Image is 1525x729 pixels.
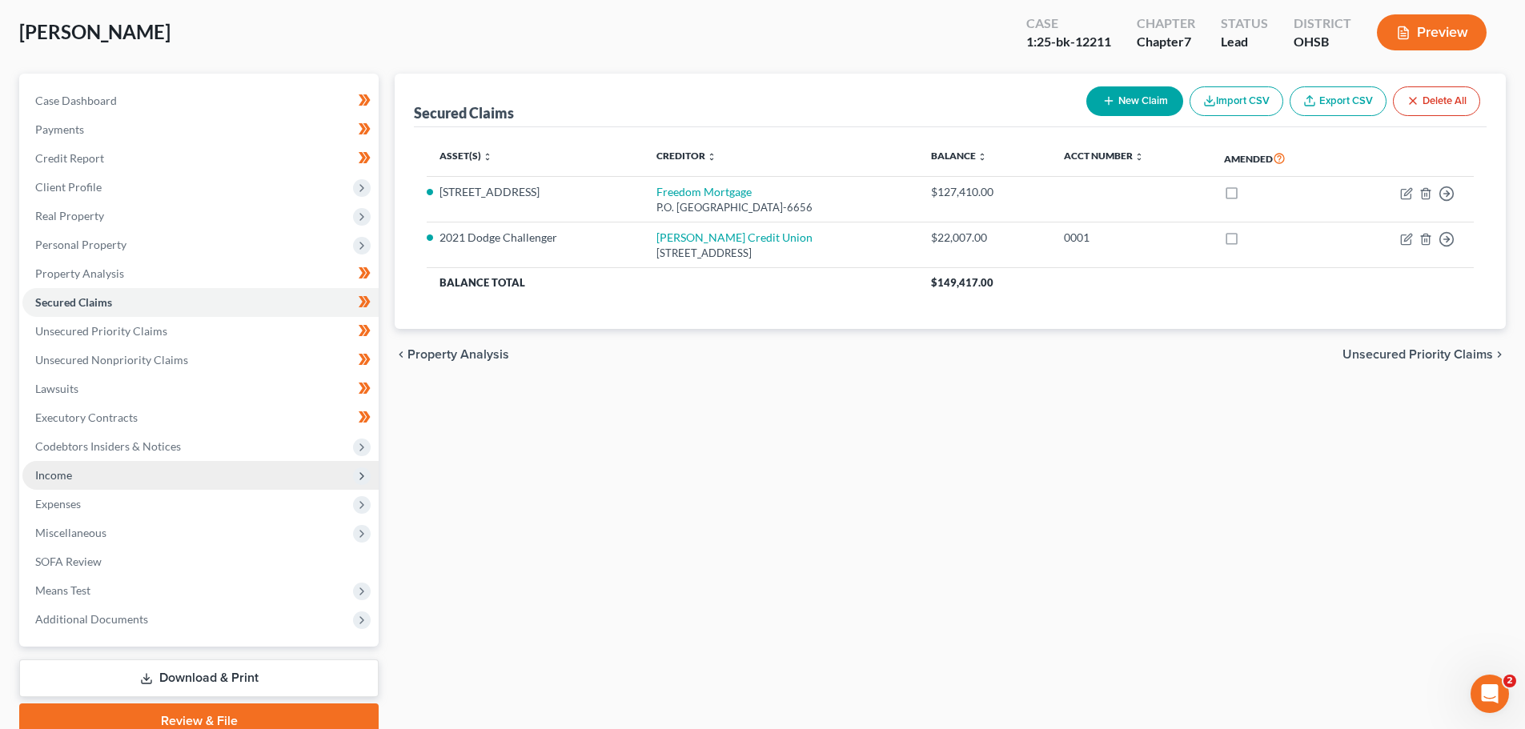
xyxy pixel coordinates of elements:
a: [PERSON_NAME] Credit Union [656,230,813,244]
a: Creditor unfold_more [656,150,716,162]
div: $22,007.00 [931,230,1038,246]
div: Lead [1221,33,1268,51]
a: Unsecured Nonpriority Claims [22,346,379,375]
a: Lawsuits [22,375,379,403]
li: [STREET_ADDRESS] [439,184,631,200]
div: [STREET_ADDRESS] [656,246,905,261]
span: Means Test [35,583,90,597]
span: SOFA Review [35,555,102,568]
a: Case Dashboard [22,86,379,115]
span: Property Analysis [407,348,509,361]
span: Codebtors Insiders & Notices [35,439,181,453]
span: Payments [35,122,84,136]
span: Personal Property [35,238,126,251]
span: $149,417.00 [931,276,993,289]
button: chevron_left Property Analysis [395,348,509,361]
div: Status [1221,14,1268,33]
th: Balance Total [427,268,918,297]
span: Miscellaneous [35,526,106,539]
a: SOFA Review [22,547,379,576]
i: chevron_left [395,348,407,361]
span: Income [35,468,72,482]
span: Expenses [35,497,81,511]
i: chevron_right [1493,348,1506,361]
div: $127,410.00 [931,184,1038,200]
span: Client Profile [35,180,102,194]
a: Secured Claims [22,288,379,317]
th: Amended [1211,140,1343,177]
a: Property Analysis [22,259,379,288]
span: Additional Documents [35,612,148,626]
button: Preview [1377,14,1487,50]
div: Case [1026,14,1111,33]
span: Unsecured Priority Claims [35,324,167,338]
button: Unsecured Priority Claims chevron_right [1342,348,1506,361]
a: Asset(s) unfold_more [439,150,492,162]
li: 2021 Dodge Challenger [439,230,631,246]
span: Case Dashboard [35,94,117,107]
a: Export CSV [1290,86,1387,116]
i: unfold_more [1134,152,1144,162]
div: OHSB [1294,33,1351,51]
div: District [1294,14,1351,33]
span: Real Property [35,209,104,222]
button: Delete All [1393,86,1480,116]
a: Payments [22,115,379,144]
span: Property Analysis [35,266,124,280]
a: Balance unfold_more [931,150,987,162]
span: Credit Report [35,151,104,165]
a: Download & Print [19,659,379,697]
span: Lawsuits [35,382,78,395]
div: Secured Claims [414,103,514,122]
div: P.O. [GEOGRAPHIC_DATA]-6656 [656,200,905,215]
a: Freedom Mortgage [656,185,752,198]
div: 0001 [1064,230,1198,246]
button: Import CSV [1190,86,1283,116]
span: 2 [1503,675,1516,687]
i: unfold_more [707,152,716,162]
div: Chapter [1137,33,1195,51]
i: unfold_more [977,152,987,162]
a: Credit Report [22,144,379,173]
i: unfold_more [483,152,492,162]
span: Secured Claims [35,295,112,309]
span: [PERSON_NAME] [19,20,171,43]
span: Executory Contracts [35,411,138,424]
iframe: Intercom live chat [1471,675,1509,713]
button: New Claim [1086,86,1183,116]
div: 1:25-bk-12211 [1026,33,1111,51]
a: Unsecured Priority Claims [22,317,379,346]
div: Chapter [1137,14,1195,33]
a: Executory Contracts [22,403,379,432]
span: 7 [1184,34,1191,49]
a: Acct Number unfold_more [1064,150,1144,162]
span: Unsecured Priority Claims [1342,348,1493,361]
span: Unsecured Nonpriority Claims [35,353,188,367]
